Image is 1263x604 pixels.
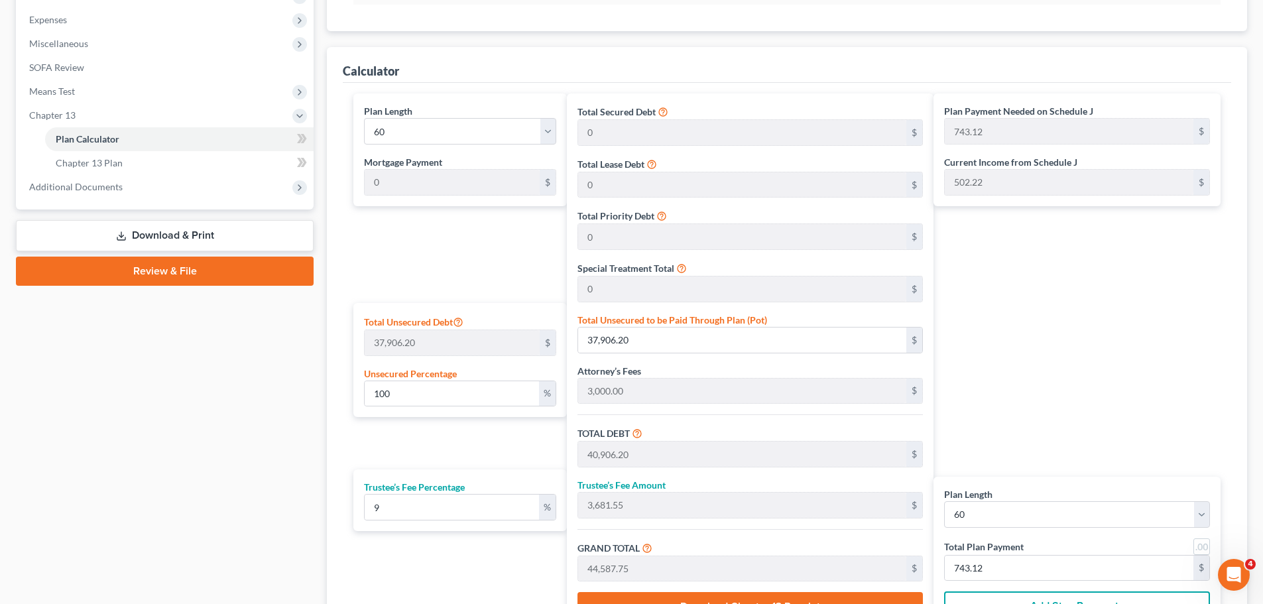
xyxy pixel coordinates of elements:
[945,170,1193,195] input: 0.00
[577,261,674,275] label: Special Treatment Total
[1193,119,1209,144] div: $
[19,56,314,80] a: SOFA Review
[365,330,540,355] input: 0.00
[944,104,1093,118] label: Plan Payment Needed on Schedule J
[906,172,922,198] div: $
[539,381,556,406] div: %
[365,495,539,520] input: 0.00
[364,314,463,330] label: Total Unsecured Debt
[29,109,76,121] span: Chapter 13
[1245,559,1256,570] span: 4
[56,157,123,168] span: Chapter 13 Plan
[29,14,67,25] span: Expenses
[906,379,922,404] div: $
[29,86,75,97] span: Means Test
[944,487,992,501] label: Plan Length
[45,151,314,175] a: Chapter 13 Plan
[29,62,84,73] span: SOFA Review
[16,220,314,251] a: Download & Print
[365,170,540,195] input: 0.00
[577,364,641,378] label: Attorney’s Fees
[578,224,906,249] input: 0.00
[29,38,88,49] span: Miscellaneous
[577,105,656,119] label: Total Secured Debt
[364,104,412,118] label: Plan Length
[578,328,906,353] input: 0.00
[906,276,922,302] div: $
[577,478,666,492] label: Trustee’s Fee Amount
[578,120,906,145] input: 0.00
[578,379,906,404] input: 0.00
[539,495,556,520] div: %
[45,127,314,151] a: Plan Calculator
[29,181,123,192] span: Additional Documents
[56,133,119,145] span: Plan Calculator
[906,328,922,353] div: $
[578,493,906,518] input: 0.00
[578,442,906,467] input: 0.00
[906,120,922,145] div: $
[906,493,922,518] div: $
[577,313,767,327] label: Total Unsecured to be Paid Through Plan (Pot)
[1218,559,1250,591] iframe: Intercom live chat
[364,480,465,494] label: Trustee’s Fee Percentage
[577,209,654,223] label: Total Priority Debt
[944,155,1077,169] label: Current Income from Schedule J
[577,426,630,440] label: TOTAL DEBT
[944,540,1024,554] label: Total Plan Payment
[906,442,922,467] div: $
[945,556,1193,581] input: 0.00
[578,276,906,302] input: 0.00
[1193,170,1209,195] div: $
[1193,538,1210,555] a: Round to nearest dollar
[365,381,539,406] input: 0.00
[1193,556,1209,581] div: $
[343,63,399,79] div: Calculator
[540,170,556,195] div: $
[578,556,906,581] input: 0.00
[906,224,922,249] div: $
[364,367,457,381] label: Unsecured Percentage
[906,556,922,581] div: $
[16,257,314,286] a: Review & File
[540,330,556,355] div: $
[577,157,644,171] label: Total Lease Debt
[577,541,640,555] label: GRAND TOTAL
[364,155,442,169] label: Mortgage Payment
[578,172,906,198] input: 0.00
[945,119,1193,144] input: 0.00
